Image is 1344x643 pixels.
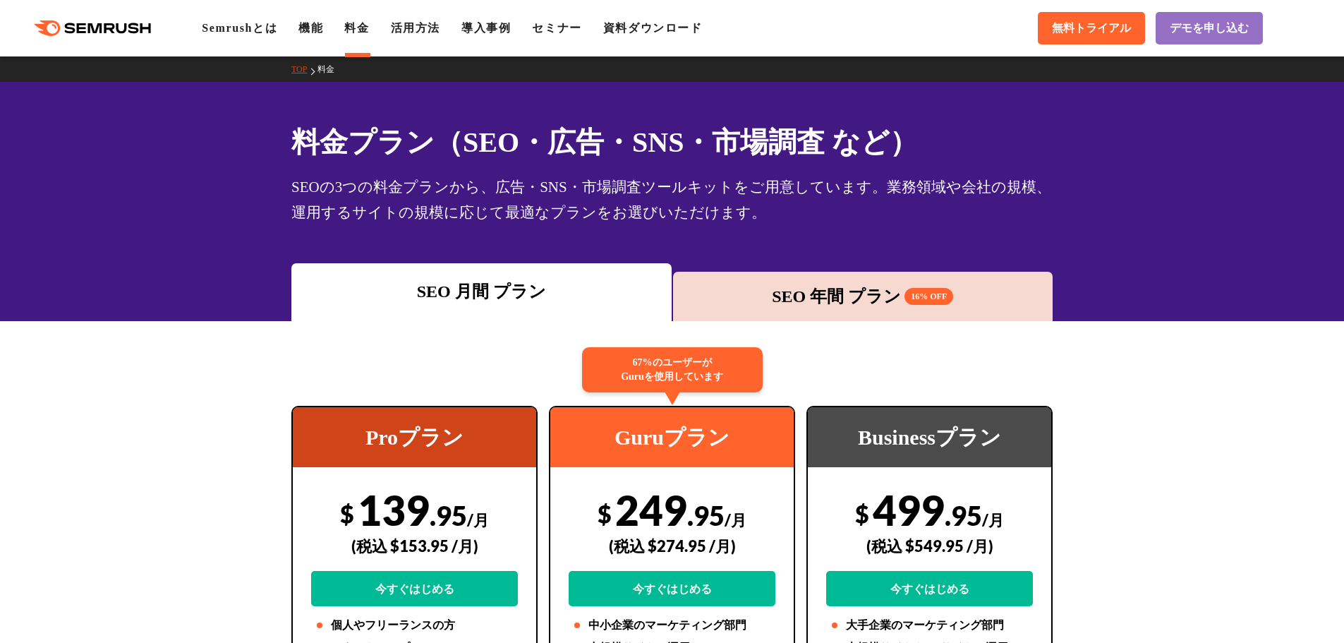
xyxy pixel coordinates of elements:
span: $ [598,499,612,528]
a: デモを申し込む [1156,12,1263,44]
div: (税込 $549.95 /月) [826,521,1033,571]
span: $ [855,499,869,528]
span: 無料トライアル [1052,21,1131,36]
a: TOP [291,64,317,74]
a: 今すぐはじめる [569,571,775,606]
div: Proプラン [293,407,536,467]
div: 249 [569,485,775,606]
div: (税込 $274.95 /月) [569,521,775,571]
span: /月 [467,510,489,529]
a: 機能 [298,22,323,34]
span: デモを申し込む [1170,21,1249,36]
div: Businessプラン [808,407,1051,467]
div: 499 [826,485,1033,606]
div: Guruプラン [550,407,794,467]
span: .95 [945,499,982,531]
li: 個人やフリーランスの方 [311,617,518,634]
span: /月 [725,510,746,529]
div: 67%のユーザーが Guruを使用しています [582,347,763,392]
a: 料金 [317,64,345,74]
div: (税込 $153.95 /月) [311,521,518,571]
div: SEO 年間 プラン [680,284,1046,309]
span: 16% OFF [904,288,953,305]
a: 資料ダウンロード [603,22,703,34]
div: 139 [311,485,518,606]
li: 中小企業のマーケティング部門 [569,617,775,634]
a: 導入事例 [461,22,511,34]
div: SEO 月間 プラン [298,279,665,304]
span: /月 [982,510,1004,529]
a: 今すぐはじめる [826,571,1033,606]
div: SEOの3つの料金プランから、広告・SNS・市場調査ツールキットをご用意しています。業務領域や会社の規模、運用するサイトの規模に応じて最適なプランをお選びいただけます。 [291,174,1053,225]
li: 大手企業のマーケティング部門 [826,617,1033,634]
h1: 料金プラン（SEO・広告・SNS・市場調査 など） [291,121,1053,163]
a: 料金 [344,22,369,34]
span: $ [340,499,354,528]
a: Semrushとは [202,22,277,34]
span: .95 [430,499,467,531]
a: 活用方法 [391,22,440,34]
a: セミナー [532,22,581,34]
span: .95 [687,499,725,531]
a: 今すぐはじめる [311,571,518,606]
a: 無料トライアル [1038,12,1145,44]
